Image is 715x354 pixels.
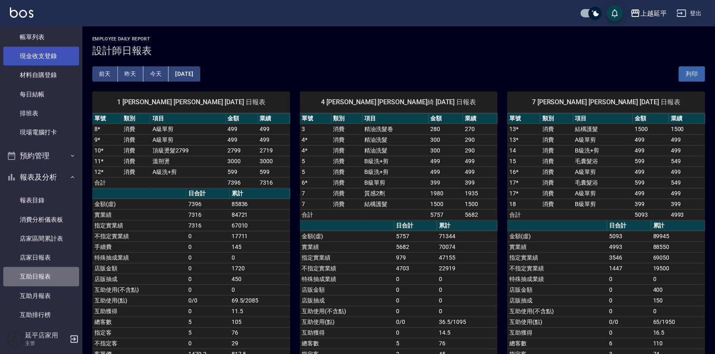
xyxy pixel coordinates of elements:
[186,241,229,252] td: 0
[651,295,705,306] td: 150
[186,327,229,338] td: 5
[509,201,516,207] a: 18
[300,209,331,220] td: 合計
[429,145,463,156] td: 300
[122,166,151,177] td: 消費
[186,274,229,284] td: 0
[3,229,79,248] a: 店家區間累計表
[507,113,540,124] th: 單號
[150,156,225,166] td: 溫朔燙
[150,145,225,156] td: 頂級燙髮2799
[118,66,143,82] button: 昨天
[437,306,497,316] td: 0
[226,156,258,166] td: 3000
[186,220,229,231] td: 7316
[186,295,229,306] td: 0/0
[230,316,290,327] td: 105
[507,113,705,220] table: a dense table
[230,263,290,274] td: 1720
[302,190,305,197] a: 7
[607,231,651,241] td: 5093
[540,177,573,188] td: 消費
[92,241,186,252] td: 手續費
[669,188,705,199] td: 499
[186,188,229,199] th: 日合計
[3,305,79,324] a: 互助排行榜
[226,177,258,188] td: 7396
[517,98,695,106] span: 7 [PERSON_NAME] [PERSON_NAME] [DATE] 日報表
[633,177,669,188] td: 599
[150,124,225,134] td: A級單剪
[92,274,186,284] td: 店販抽成
[437,327,497,338] td: 14.5
[573,199,633,209] td: B級單剪
[669,209,705,220] td: 4993
[540,188,573,199] td: 消費
[363,177,429,188] td: B級單剪
[92,338,186,349] td: 不指定客
[331,177,363,188] td: 消費
[92,209,186,220] td: 實業績
[363,134,429,145] td: 精油洗髮
[507,316,607,327] td: 互助使用(點)
[122,124,151,134] td: 消費
[92,113,290,188] table: a dense table
[573,134,633,145] td: A級單剪
[507,263,607,274] td: 不指定實業績
[394,306,437,316] td: 0
[363,199,429,209] td: 結構護髮
[394,327,437,338] td: 0
[230,327,290,338] td: 76
[463,177,497,188] td: 399
[669,177,705,188] td: 549
[363,113,429,124] th: 項目
[331,124,363,134] td: 消費
[607,327,651,338] td: 0
[230,306,290,316] td: 11.5
[92,66,118,82] button: 前天
[633,188,669,199] td: 499
[463,156,497,166] td: 499
[226,166,258,177] td: 599
[363,145,429,156] td: 精油洗髮
[429,124,463,134] td: 280
[633,166,669,177] td: 499
[429,209,463,220] td: 5757
[92,295,186,306] td: 互助使用(點)
[437,220,497,231] th: 累計
[300,316,394,327] td: 互助使用(點)
[92,220,186,231] td: 指定實業績
[258,145,290,156] td: 2719
[507,284,607,295] td: 店販金額
[169,66,200,82] button: [DATE]
[394,263,437,274] td: 4703
[607,241,651,252] td: 4993
[25,331,67,340] h5: 延平店家用
[573,188,633,199] td: A級單剪
[540,199,573,209] td: 消費
[507,327,607,338] td: 互助獲得
[302,201,305,207] a: 7
[463,145,497,156] td: 290
[573,113,633,124] th: 項目
[302,126,305,132] a: 3
[633,145,669,156] td: 499
[3,28,79,47] a: 帳單列表
[651,338,705,349] td: 110
[258,177,290,188] td: 7316
[310,98,488,106] span: 4 [PERSON_NAME] [PERSON_NAME]綺 [DATE] 日報表
[7,331,23,347] img: Person
[302,169,305,175] a: 5
[651,252,705,263] td: 69050
[331,199,363,209] td: 消費
[3,145,79,166] button: 預約管理
[651,306,705,316] td: 0
[92,45,705,56] h3: 設計師日報表
[507,295,607,306] td: 店販抽成
[363,156,429,166] td: B級洗+剪
[92,327,186,338] td: 指定客
[186,306,229,316] td: 0
[607,306,651,316] td: 0
[300,113,498,220] table: a dense table
[573,156,633,166] td: 毛囊髮浴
